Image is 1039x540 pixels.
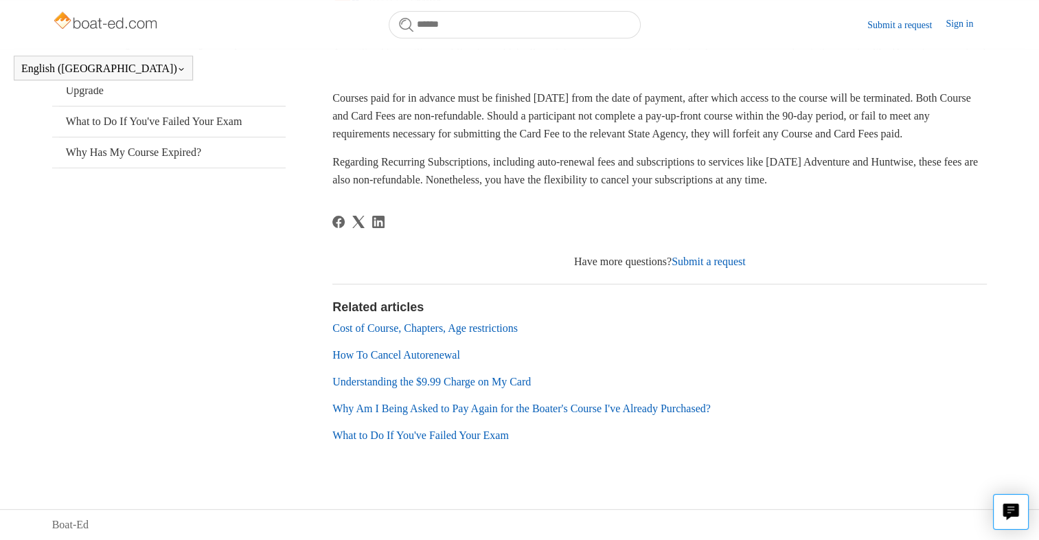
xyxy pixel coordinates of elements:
button: English ([GEOGRAPHIC_DATA]) [21,63,185,75]
div: Have more questions? [332,254,987,270]
a: Why Am I Being Asked to Pay Again for the Boater's Course I've Already Purchased? [332,403,711,414]
img: Boat-Ed Help Center home page [52,8,161,36]
a: Understanding the $9.99 Charge on My Card [332,376,531,387]
a: Why Has My Course Expired? [52,137,286,168]
a: Boat-Ed [52,517,89,533]
a: Facebook [332,216,345,228]
svg: Share this page on X Corp [352,216,365,228]
p: Regarding Recurring Subscriptions, including auto-renewal fees and subscriptions to services like... [332,153,987,188]
a: Submit a request [867,18,946,32]
a: How To Cancel Autorenewal [332,349,460,361]
a: Cost of Course, Chapters, Age restrictions [332,322,518,334]
p: Courses paid for in advance must be finished [DATE] from the date of payment, after which access ... [332,89,987,142]
h2: Related articles [332,298,987,317]
a: What to Do If You've Failed Your Exam [332,429,509,441]
svg: Share this page on Facebook [332,216,345,228]
a: Submit a request [672,256,746,267]
a: What to Do If You've Failed Your Exam [52,106,286,137]
input: Search [389,11,641,38]
a: LinkedIn [372,216,385,228]
a: X Corp [352,216,365,228]
a: Sign in [946,16,987,33]
button: Live chat [993,494,1029,530]
svg: Share this page on LinkedIn [372,216,385,228]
